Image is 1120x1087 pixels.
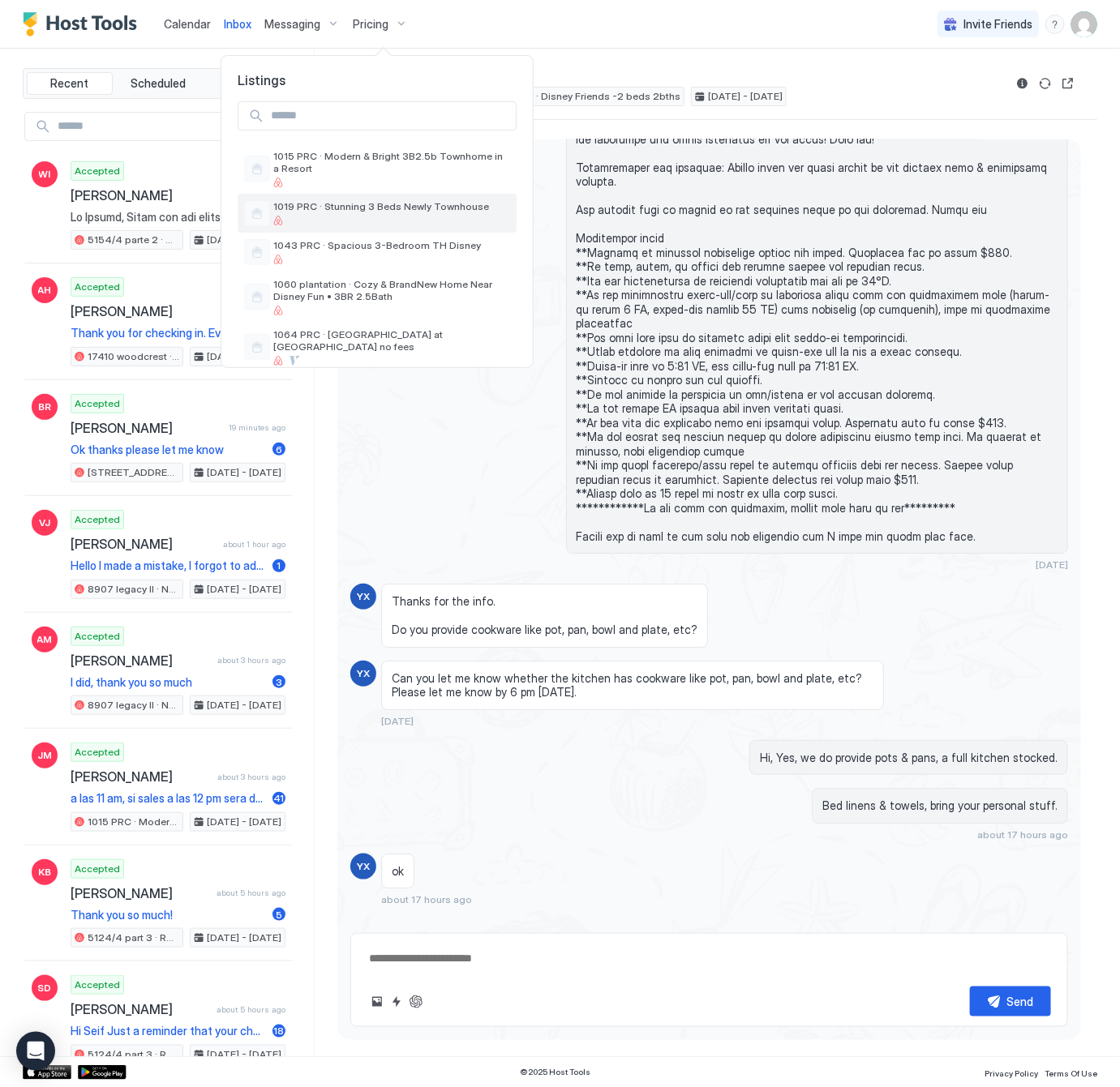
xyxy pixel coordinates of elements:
span: 1043 PRC · Spacious 3-Bedroom TH Disney [273,239,510,251]
input: Input Field [264,102,516,130]
span: 1064 PRC · [GEOGRAPHIC_DATA] at [GEOGRAPHIC_DATA] no fees [273,328,510,353]
span: 1060 plantation · Cozy & BrandNew Home Near Disney Fun • 3BR 2.5Bath [273,278,510,302]
span: 1015 PRC · Modern & Bright 3B2.5b Townhome in a Resort [273,150,510,174]
span: Listings [221,72,533,88]
span: 1019 PRC · Stunning 3 Beds Newly Townhouse [273,200,510,212]
div: Open Intercom Messenger [16,1032,55,1071]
